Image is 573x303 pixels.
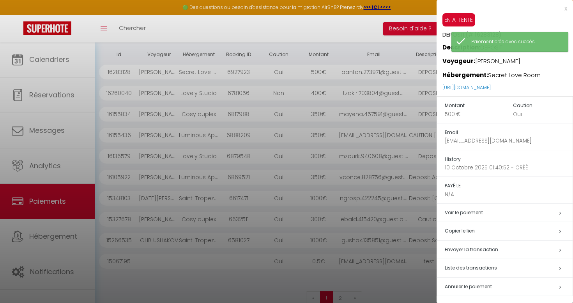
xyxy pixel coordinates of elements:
[513,101,573,110] h5: Caution
[445,227,573,236] h5: Copier le lien
[465,30,502,39] span: (# 16283128)
[442,13,475,26] span: EN ATTENTE
[445,181,573,190] h5: PAYÉ LE
[445,137,573,145] p: [EMAIL_ADDRESS][DOMAIN_NAME]
[437,4,567,13] div: x
[442,26,573,38] h5: DEPOSIT
[442,57,475,65] strong: Voyageur:
[445,101,505,110] h5: Montant
[445,110,505,118] p: 500 €
[442,66,573,80] p: Secret Love Room
[442,43,480,51] strong: Description:
[445,128,573,137] h5: Email
[445,190,573,199] p: N/A
[442,52,573,66] p: [PERSON_NAME]
[442,38,573,52] p: DEPOSIT
[442,71,488,79] strong: Hébergement:
[471,38,560,46] div: Paiement créé avec succès
[442,84,491,91] a: [URL][DOMAIN_NAME]
[513,110,573,118] p: Oui
[445,155,573,164] h5: History
[445,246,498,253] span: Envoyer la transaction
[445,264,497,271] span: Liste des transactions
[445,164,573,172] p: 10 Octobre 2025 01:40:52 - CRÊÊ
[445,209,483,216] a: Voir le paiement
[445,283,492,290] span: Annuler le paiement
